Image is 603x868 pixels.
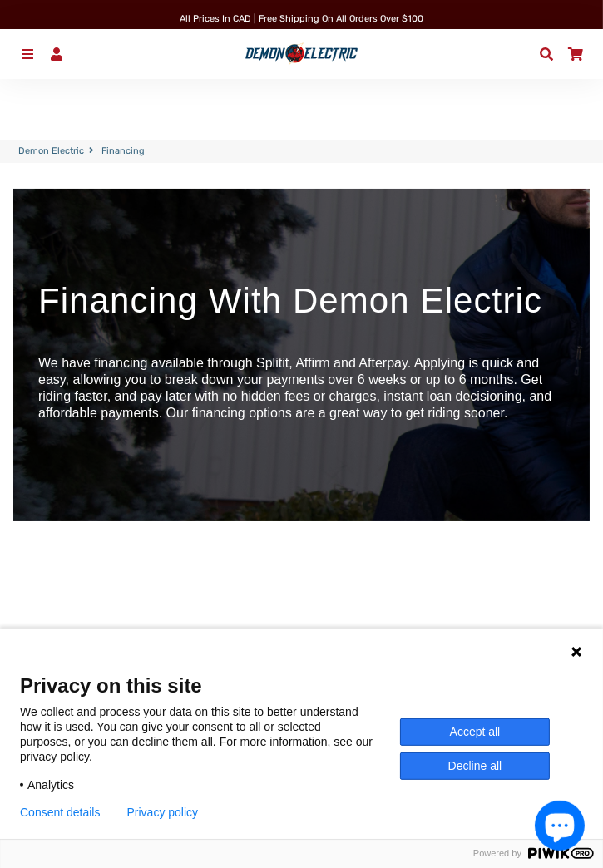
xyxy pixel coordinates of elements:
[18,145,84,159] a: Demon Electric
[180,13,423,24] span: All Prices in CAD | Free shipping on all orders over $100
[467,848,528,859] span: Powered by
[38,355,565,422] p: We have financing available through Splitit, Affirm and Afterpay. Applying is quick and easy, all...
[400,718,550,746] button: Accept all
[27,777,74,792] span: Analytics
[20,806,101,819] button: Consent details
[38,280,565,322] h1: Financing with Demon Electric
[101,145,145,159] span: Financing
[530,801,590,855] inbox-online-store-chat: Shopify online store chat
[400,752,550,780] button: Decline all
[25,579,577,816] img: Splitit_Primary_Logo_1.png
[20,704,400,764] p: We collect and process your data on this site to better understand how it is used. You can give y...
[242,42,361,66] img: Demon Electric logo
[20,673,583,698] span: Privacy on this site
[127,806,199,819] a: Privacy policy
